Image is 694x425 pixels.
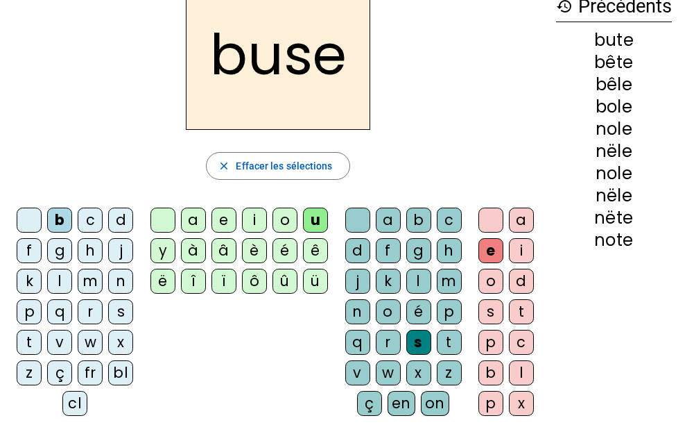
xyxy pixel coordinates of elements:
[108,360,133,385] div: bl
[345,299,370,324] div: n
[272,208,297,233] div: o
[556,210,672,226] div: nëte
[345,360,370,385] div: v
[345,238,370,263] div: d
[62,391,87,416] div: cl
[406,269,431,294] div: l
[376,360,401,385] div: w
[437,238,462,263] div: h
[509,208,534,233] div: a
[150,269,175,294] div: ë
[17,238,42,263] div: f
[406,330,431,355] div: s
[478,360,503,385] div: b
[556,143,672,160] div: nële
[345,269,370,294] div: j
[376,299,401,324] div: o
[211,208,236,233] div: e
[47,299,72,324] div: q
[108,269,133,294] div: n
[509,330,534,355] div: c
[211,238,236,263] div: â
[478,238,503,263] div: e
[78,299,103,324] div: r
[47,360,72,385] div: ç
[78,269,103,294] div: m
[376,269,401,294] div: k
[218,160,230,172] mat-icon: close
[108,299,133,324] div: s
[272,269,297,294] div: û
[211,269,236,294] div: ï
[17,360,42,385] div: z
[406,208,431,233] div: b
[181,208,206,233] div: a
[556,99,672,115] div: bole
[303,269,328,294] div: ü
[108,238,133,263] div: j
[406,299,431,324] div: é
[437,208,462,233] div: c
[78,330,103,355] div: w
[108,208,133,233] div: d
[509,299,534,324] div: t
[556,76,672,93] div: bêle
[206,152,349,180] button: Effacer les sélections
[17,269,42,294] div: k
[242,269,267,294] div: ô
[376,208,401,233] div: a
[108,330,133,355] div: x
[376,330,401,355] div: r
[478,299,503,324] div: s
[478,391,503,416] div: p
[556,165,672,182] div: nole
[17,330,42,355] div: t
[556,187,672,204] div: nële
[437,299,462,324] div: p
[345,330,370,355] div: q
[47,208,72,233] div: b
[478,269,503,294] div: o
[437,360,462,385] div: z
[388,391,415,416] div: en
[421,391,449,416] div: on
[303,208,328,233] div: u
[78,360,103,385] div: fr
[556,232,672,249] div: note
[437,269,462,294] div: m
[181,269,206,294] div: î
[437,330,462,355] div: t
[509,269,534,294] div: d
[376,238,401,263] div: f
[406,238,431,263] div: g
[242,208,267,233] div: i
[478,330,503,355] div: p
[17,299,42,324] div: p
[181,238,206,263] div: à
[556,32,672,49] div: bute
[236,158,332,174] span: Effacer les sélections
[272,238,297,263] div: é
[556,54,672,71] div: bête
[78,238,103,263] div: h
[406,360,431,385] div: x
[303,238,328,263] div: ê
[47,238,72,263] div: g
[150,238,175,263] div: y
[242,238,267,263] div: è
[556,121,672,137] div: nole
[47,330,72,355] div: v
[357,391,382,416] div: ç
[509,360,534,385] div: l
[47,269,72,294] div: l
[509,238,534,263] div: i
[509,391,534,416] div: x
[78,208,103,233] div: c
